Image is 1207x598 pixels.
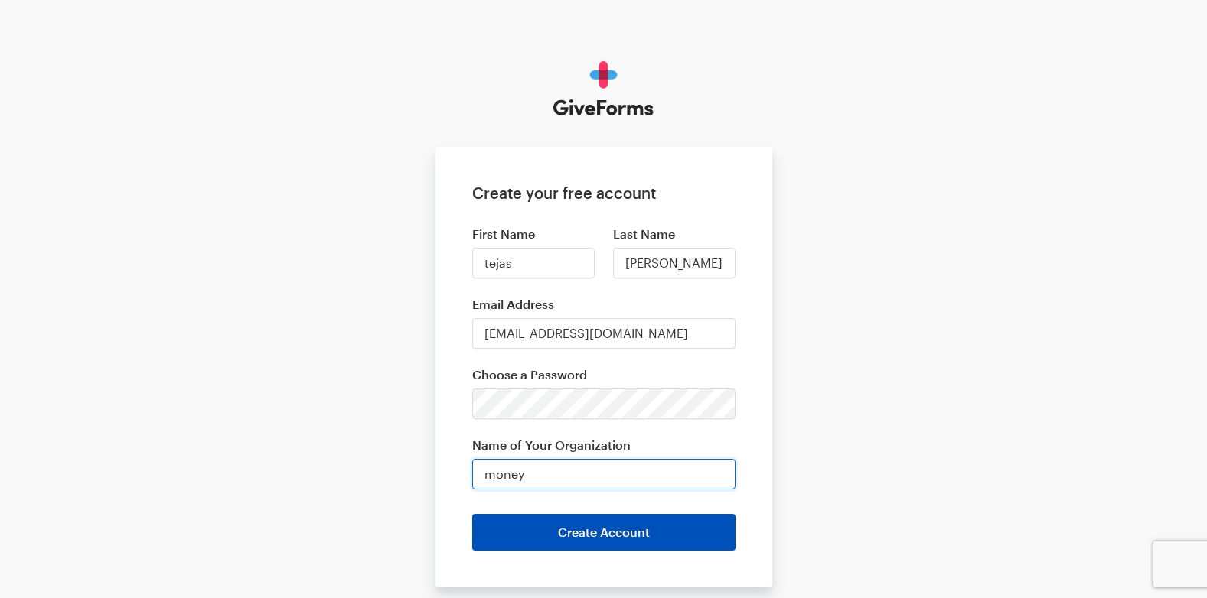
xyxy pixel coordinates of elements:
label: Name of Your Organization [472,437,736,453]
h1: Create your free account [472,184,736,202]
img: GiveForms [553,61,654,116]
label: Email Address [472,297,736,312]
label: Last Name [613,226,736,242]
label: Choose a Password [472,367,736,382]
label: First Name [472,226,595,242]
button: Create Account [472,514,736,551]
